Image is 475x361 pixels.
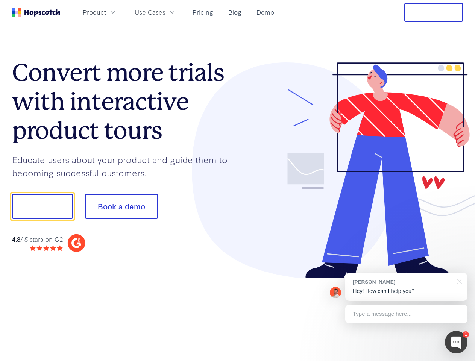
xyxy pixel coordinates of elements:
button: Book a demo [85,194,158,219]
button: Free Trial [404,3,463,22]
div: / 5 stars on G2 [12,235,63,244]
a: Demo [253,6,277,18]
div: [PERSON_NAME] [353,278,452,285]
div: 1 [463,331,469,338]
img: Mark Spera [330,287,341,298]
strong: 4.8 [12,235,20,243]
button: Use Cases [130,6,181,18]
span: Use Cases [135,8,165,17]
h1: Convert more trials with interactive product tours [12,58,238,145]
button: Show me! [12,194,73,219]
div: Type a message here... [345,305,467,323]
p: Educate users about your product and guide them to becoming successful customers. [12,153,238,179]
span: Product [83,8,106,17]
a: Pricing [190,6,216,18]
p: Hey! How can I help you? [353,287,460,295]
a: Home [12,8,60,17]
button: Product [78,6,121,18]
a: Blog [225,6,244,18]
